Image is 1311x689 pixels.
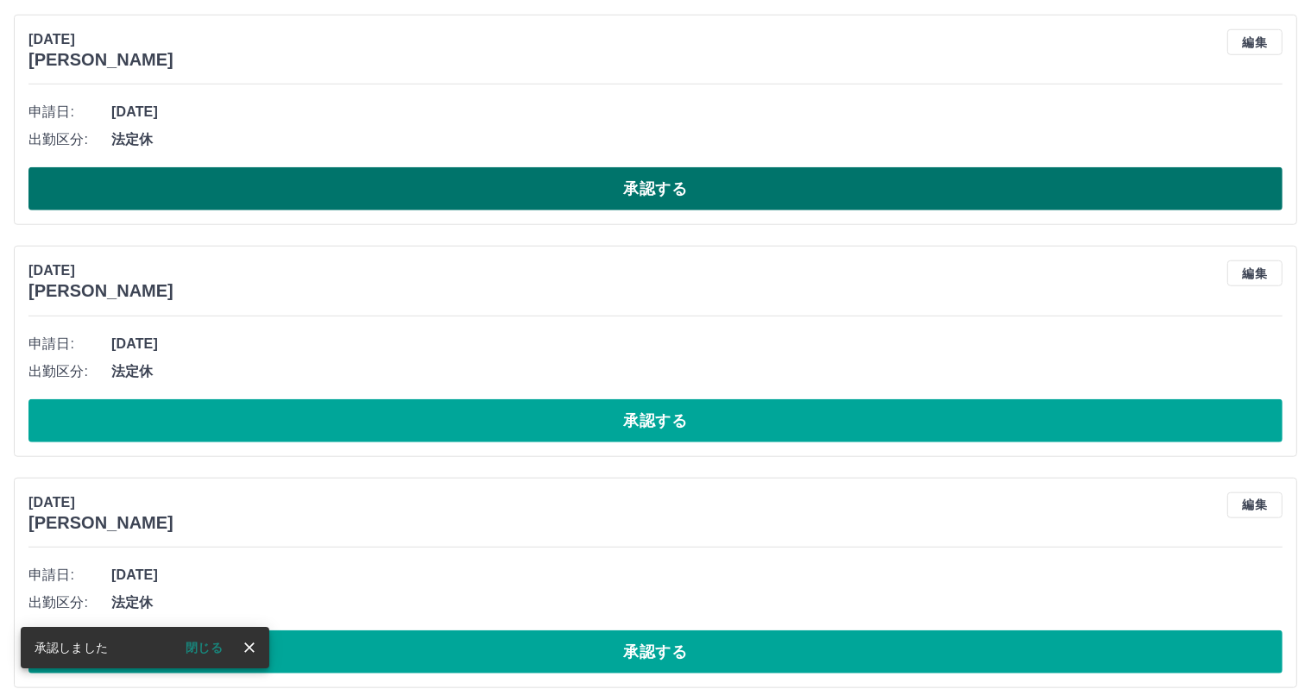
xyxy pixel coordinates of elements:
[28,361,111,382] span: 出勤区分:
[28,29,173,50] p: [DATE]
[28,492,173,513] p: [DATE]
[28,260,173,281] p: [DATE]
[28,513,173,533] h3: [PERSON_NAME]
[28,50,173,70] h3: [PERSON_NAME]
[172,635,236,661] button: 閉じる
[28,630,1283,673] button: 承認する
[28,129,111,150] span: 出勤区分:
[28,592,111,613] span: 出勤区分:
[35,632,108,663] div: 承認しました
[111,565,1283,586] span: [DATE]
[111,592,1283,613] span: 法定休
[28,565,111,586] span: 申請日:
[1227,29,1283,55] button: 編集
[28,281,173,301] h3: [PERSON_NAME]
[111,361,1283,382] span: 法定休
[1227,492,1283,518] button: 編集
[1227,260,1283,286] button: 編集
[111,102,1283,122] span: [DATE]
[28,102,111,122] span: 申請日:
[28,334,111,354] span: 申請日:
[28,167,1283,210] button: 承認する
[111,129,1283,150] span: 法定休
[236,635,262,661] button: close
[111,334,1283,354] span: [DATE]
[28,399,1283,442] button: 承認する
